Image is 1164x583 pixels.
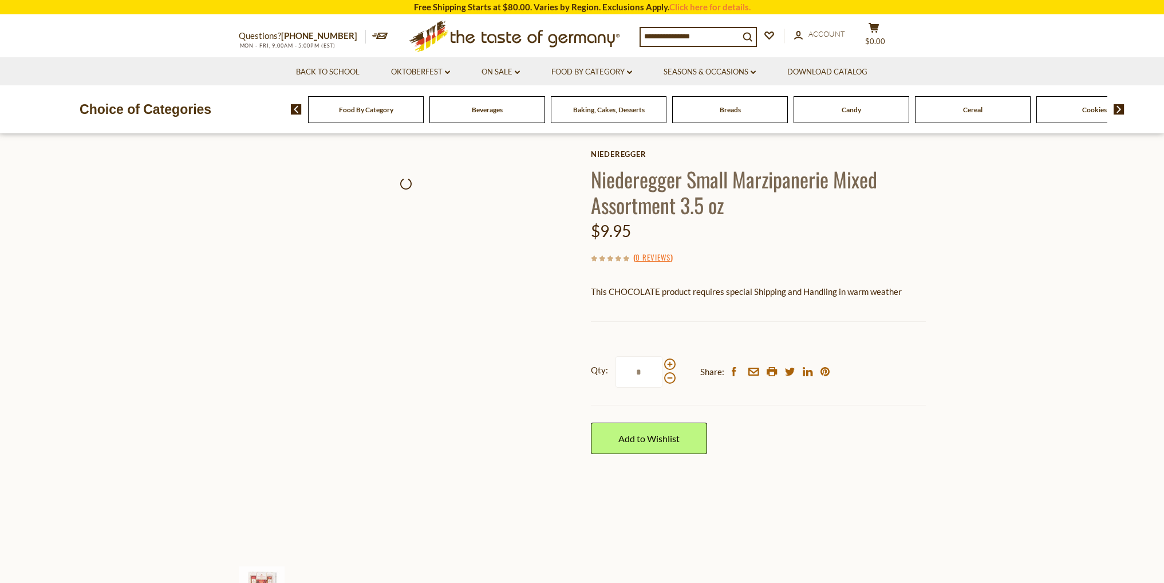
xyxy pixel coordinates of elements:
a: Seasons & Occasions [664,66,756,78]
a: 0 Reviews [636,251,670,264]
span: $0.00 [865,37,885,46]
a: [PHONE_NUMBER] [281,30,357,41]
a: Breads [720,105,741,114]
a: Back to School [296,66,360,78]
a: Candy [842,105,861,114]
li: We will ship this product in heat-protective packaging and ice during warm weather months or to w... [602,308,926,322]
img: next arrow [1114,104,1124,115]
input: Qty: [615,356,662,388]
span: Account [808,29,845,38]
span: $9.95 [591,221,631,241]
span: MON - FRI, 9:00AM - 5:00PM (EST) [239,42,336,49]
a: Download Catalog [787,66,867,78]
a: Account [794,28,845,41]
a: Click here for details. [669,2,751,12]
p: This CHOCOLATE product requires special Shipping and Handling in warm weather [591,285,926,299]
a: On Sale [482,66,520,78]
a: Cookies [1082,105,1107,114]
a: Add to Wishlist [591,423,707,454]
a: Baking, Cakes, Desserts [573,105,645,114]
a: Cereal [963,105,983,114]
button: $0.00 [857,22,891,51]
img: previous arrow [291,104,302,115]
span: ( ) [633,251,673,263]
a: Food By Category [339,105,393,114]
strong: Qty: [591,363,608,377]
a: Niederegger [591,149,926,159]
a: Beverages [472,105,503,114]
p: Questions? [239,29,366,44]
h1: Niederegger Small Marzipanerie Mixed Assortment 3.5 oz [591,166,926,218]
a: Food By Category [551,66,632,78]
a: Oktoberfest [391,66,450,78]
span: Share: [700,365,724,379]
